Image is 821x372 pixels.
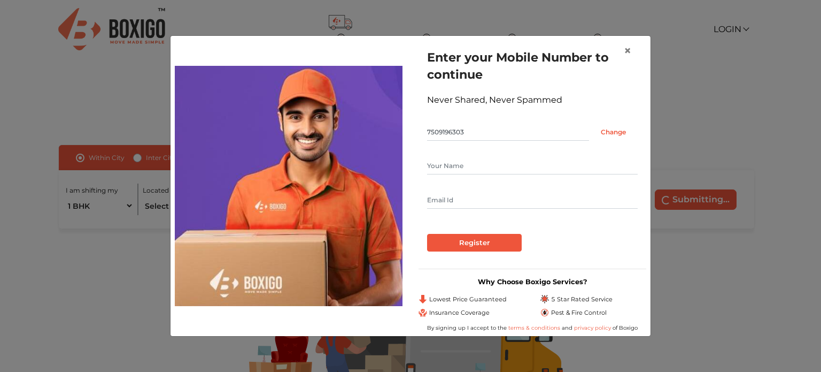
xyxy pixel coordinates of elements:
input: Change [589,124,638,141]
div: By signing up I accept to the and of Boxigo [419,324,646,332]
span: Lowest Price Guaranteed [429,295,507,304]
span: Insurance Coverage [429,308,490,317]
h1: Enter your Mobile Number to continue [427,49,638,83]
img: relocation-img [175,66,402,306]
input: Mobile No [427,124,589,141]
a: privacy policy [572,324,613,331]
span: Pest & Fire Control [551,308,607,317]
div: Never Shared, Never Spammed [427,94,638,107]
span: × [624,43,631,58]
a: terms & conditions [508,324,562,331]
span: 5 Star Rated Service [551,295,613,304]
input: Email Id [427,192,638,209]
input: Register [427,234,522,252]
h3: Why Choose Boxigo Services? [419,278,646,286]
input: Your Name [427,157,638,174]
button: Close [615,36,640,66]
